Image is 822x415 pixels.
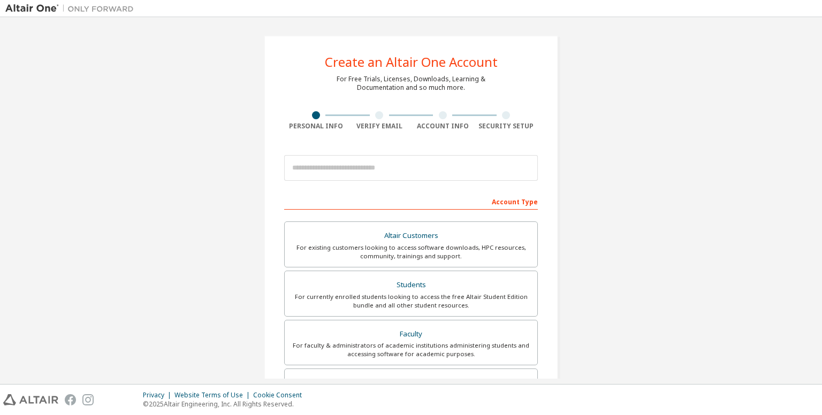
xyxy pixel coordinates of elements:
[337,75,485,92] div: For Free Trials, Licenses, Downloads, Learning & Documentation and so much more.
[174,391,253,399] div: Website Terms of Use
[291,375,531,390] div: Everyone else
[143,391,174,399] div: Privacy
[291,327,531,342] div: Faculty
[325,56,498,68] div: Create an Altair One Account
[291,293,531,310] div: For currently enrolled students looking to access the free Altair Student Edition bundle and all ...
[348,122,412,130] div: Verify Email
[291,228,531,243] div: Altair Customers
[143,399,308,409] p: © 2025 Altair Engineering, Inc. All Rights Reserved.
[253,391,308,399] div: Cookie Consent
[291,243,531,260] div: For existing customers looking to access software downloads, HPC resources, community, trainings ...
[411,122,475,130] div: Account Info
[475,122,538,130] div: Security Setup
[291,341,531,358] div: For faculty & administrators of academic institutions administering students and accessing softwa...
[3,394,58,405] img: altair_logo.svg
[5,3,139,14] img: Altair One
[284,122,348,130] div: Personal Info
[82,394,94,405] img: instagram.svg
[291,278,531,293] div: Students
[284,193,538,210] div: Account Type
[65,394,76,405] img: facebook.svg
